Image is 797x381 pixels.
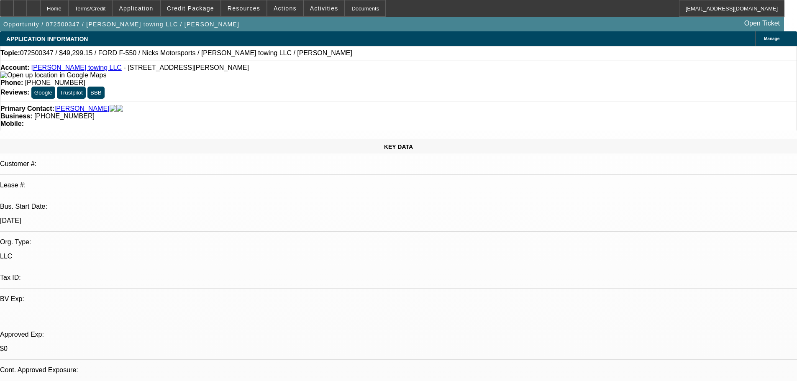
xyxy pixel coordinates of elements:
[0,120,24,127] strong: Mobile:
[0,79,23,86] strong: Phone:
[228,5,260,12] span: Resources
[0,72,106,79] img: Open up location in Google Maps
[87,87,105,99] button: BBB
[6,36,88,42] span: APPLICATION INFORMATION
[741,16,783,31] a: Open Ticket
[304,0,345,16] button: Activities
[0,105,54,113] strong: Primary Contact:
[274,5,297,12] span: Actions
[221,0,267,16] button: Resources
[167,5,214,12] span: Credit Package
[119,5,153,12] span: Application
[0,72,106,79] a: View Google Maps
[31,87,55,99] button: Google
[25,79,85,86] span: [PHONE_NUMBER]
[113,0,159,16] button: Application
[20,49,352,57] span: 072500347 / $49,299.15 / FORD F-550 / Nicks Motorsports / [PERSON_NAME] towing LLC / [PERSON_NAME]
[57,87,85,99] button: Trustpilot
[3,21,239,28] span: Opportunity / 072500347 / [PERSON_NAME] towing LLC / [PERSON_NAME]
[54,105,110,113] a: [PERSON_NAME]
[267,0,303,16] button: Actions
[31,64,122,71] a: [PERSON_NAME] towing LLC
[161,0,220,16] button: Credit Package
[110,105,116,113] img: facebook-icon.png
[123,64,249,71] span: - [STREET_ADDRESS][PERSON_NAME]
[384,143,413,150] span: KEY DATA
[0,89,29,96] strong: Reviews:
[116,105,123,113] img: linkedin-icon.png
[0,64,29,71] strong: Account:
[764,36,779,41] span: Manage
[34,113,95,120] span: [PHONE_NUMBER]
[0,49,20,57] strong: Topic:
[310,5,338,12] span: Activities
[0,113,32,120] strong: Business:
